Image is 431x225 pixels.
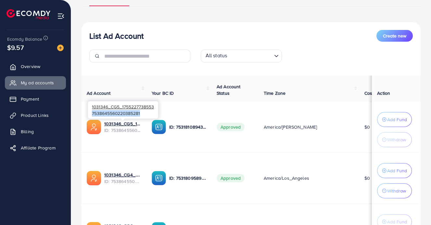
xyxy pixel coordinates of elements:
button: Withdraw [377,132,412,147]
span: America/Los_Angeles [264,175,309,181]
img: menu [57,12,65,20]
img: ic-ads-acc.e4c84228.svg [87,171,101,185]
span: $0 [364,175,370,181]
span: Approved [217,174,245,182]
iframe: Chat [403,196,426,220]
span: ID: 7538645560220385281 [104,127,141,134]
span: Your BC ID [152,90,174,96]
a: 1031346_CG5_1755227738553 [104,120,141,127]
span: Time Zone [264,90,285,96]
button: Withdraw [377,183,412,198]
div: <span class='underline'>1031346_CG4_1755227715367</span></br>7538645506986098705 [104,172,141,185]
div: 7538645560220385281 [88,101,158,119]
a: Product Links [5,109,66,122]
span: Approved [217,123,245,131]
img: image [57,45,64,51]
a: 1031346_CG4_1755227715367 [104,172,141,178]
button: Add Fund [377,163,412,178]
button: Add Fund [377,112,412,127]
span: Product Links [21,112,49,119]
p: Withdraw [387,187,406,195]
img: ic-ba-acc.ded83a64.svg [152,171,166,185]
a: Overview [5,60,66,73]
img: ic-ba-acc.ded83a64.svg [152,120,166,134]
p: Withdraw [387,136,406,144]
div: Search for option [201,49,282,63]
span: America/[PERSON_NAME] [264,124,317,130]
p: Add Fund [387,116,407,123]
span: Overview [21,63,40,70]
img: logo [6,9,50,19]
p: ID: 7531810894356185106 [169,123,206,131]
span: Cost [364,90,374,96]
span: Ad Account Status [217,83,241,96]
a: Billing [5,125,66,138]
span: Ad Account [87,90,111,96]
span: 1031346_CG5_1755227738553 [92,104,154,110]
span: Billing [21,128,34,135]
p: ID: 7531809589533425681 [169,174,206,182]
span: Action [377,90,390,96]
a: Affiliate Program [5,141,66,154]
a: Payment [5,92,66,105]
a: My ad accounts [5,76,66,89]
span: Ecomdy Balance [7,36,42,42]
h3: List Ad Account [89,31,144,41]
span: My ad accounts [21,79,54,86]
button: Create new [376,30,413,42]
span: Payment [21,96,39,102]
span: Affiliate Program [21,145,56,151]
input: Search for option [229,51,271,61]
span: All status [204,50,229,61]
span: Create new [383,33,406,39]
p: Add Fund [387,167,407,175]
span: ID: 7538645506986098705 [104,178,141,185]
span: $9.57 [7,43,24,52]
img: ic-ads-acc.e4c84228.svg [87,120,101,134]
span: $0 [364,124,370,130]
